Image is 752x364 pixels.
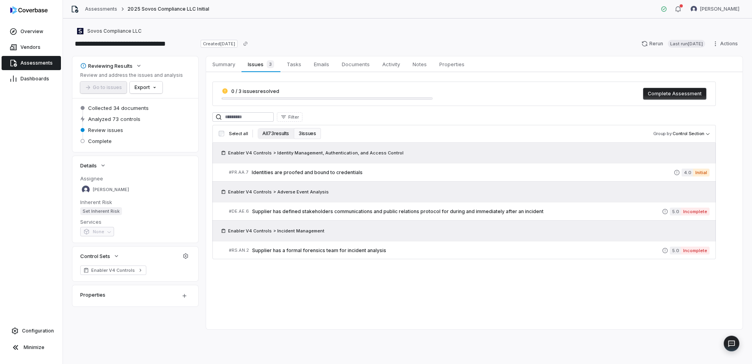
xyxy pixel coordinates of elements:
span: Summary [209,59,238,69]
a: #RS.AN.2Supplier has a formal forensics team for incident analysis5.0Incomplete [229,241,710,259]
span: Enabler V4 Controls > Identity Management, Authentication, and Access Control [228,150,404,156]
span: Control Sets [80,253,110,260]
img: Kourtney Shields avatar [82,186,90,193]
a: Enabler V4 Controls [80,266,146,275]
span: # PR.AA.7 [229,169,249,175]
button: Actions [710,38,743,50]
span: Created [DATE] [201,40,238,48]
span: # RS.AN.2 [229,247,249,253]
button: Export [130,82,162,93]
span: [PERSON_NAME] [700,6,739,12]
span: 5.0 [670,208,681,215]
span: Filter [288,114,299,120]
dt: Services [80,218,190,225]
span: 3 [267,60,274,68]
span: Set Inherent Risk [80,207,122,215]
span: [PERSON_NAME] [93,187,129,193]
a: Vendors [2,40,61,54]
span: 5.0 [670,247,681,254]
span: Activity [379,59,403,69]
button: Complete Assessment [643,88,706,100]
button: https://sovos.com/Sovos Compliance LLC [74,24,144,38]
span: Minimize [24,344,44,351]
button: Minimize [3,340,59,355]
span: Supplier has a formal forensics team for incident analysis [252,247,662,254]
div: Reviewing Results [80,62,133,69]
span: Enabler V4 Controls > Incident Management [228,228,324,234]
a: Dashboards [2,72,61,86]
span: 0 / 3 issues resolved [231,88,279,94]
span: Complete [88,137,112,145]
a: Assessments [85,6,117,12]
span: Identities are proofed and bound to credentials [252,169,674,176]
a: #PR.AA.7Identities are proofed and bound to credentials4.0Initial [229,163,710,181]
a: Configuration [3,324,59,338]
a: Assessments [2,56,61,70]
button: Filter [277,112,302,122]
span: Initial [693,169,710,176]
button: All 73 results [258,128,294,139]
span: Issues [245,59,277,70]
span: Dashboards [20,76,49,82]
span: Assessments [20,60,53,66]
span: Analyzed 73 controls [88,115,140,123]
dt: Assignee [80,175,190,182]
button: 3 issues [294,128,321,139]
span: Vendors [20,44,41,50]
span: 4.0 [682,169,693,176]
span: Tasks [284,59,304,69]
span: Configuration [22,328,54,334]
button: Control Sets [78,249,122,263]
input: Select all [219,131,224,136]
span: Supplier has defined stakeholders communications and public relations protocol for during and imm... [252,208,662,215]
span: Documents [339,59,373,69]
span: Details [80,162,97,169]
button: Copy link [238,37,253,51]
a: Overview [2,24,61,39]
img: Kourtney Shields avatar [691,6,697,12]
button: Details [78,158,109,173]
span: Properties [436,59,468,69]
span: Overview [20,28,43,35]
span: Group by [653,131,672,136]
span: # DE.AE.6 [229,208,249,214]
span: Incomplete [681,208,710,215]
button: RerunLast run[DATE] [637,38,710,50]
span: Collected 34 documents [88,104,149,111]
span: Incomplete [681,247,710,254]
span: 2025 Sovos Compliance LLC Initial [127,6,209,12]
span: Review issues [88,126,123,134]
a: #DE.AE.6Supplier has defined stakeholders communications and public relations protocol for during... [229,202,710,220]
span: Enabler V4 Controls [91,267,135,273]
span: Notes [409,59,430,69]
span: Emails [311,59,332,69]
img: logo-D7KZi-bG.svg [10,6,48,14]
dt: Inherent Risk [80,199,190,206]
button: Kourtney Shields avatar[PERSON_NAME] [686,3,744,15]
span: Enabler V4 Controls > Adverse Event Analysis [228,189,329,195]
button: Reviewing Results [78,59,144,73]
span: Select all [229,131,248,137]
p: Review and address the issues and analysis [80,72,183,78]
span: Last run [DATE] [668,40,705,48]
span: Sovos Compliance LLC [87,28,142,34]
